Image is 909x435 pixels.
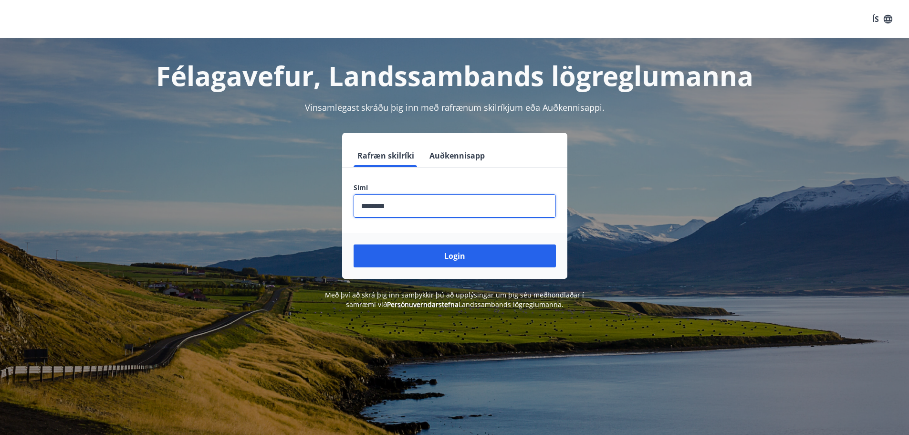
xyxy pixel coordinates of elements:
[325,290,584,309] span: Með því að skrá þig inn samþykkir þú að upplýsingar um þig séu meðhöndlaðar í samræmi við Landssa...
[387,300,459,309] a: Persónuverndarstefna
[354,144,418,167] button: Rafræn skilríki
[426,144,489,167] button: Auðkennisapp
[354,183,556,192] label: Sími
[867,11,898,28] button: ÍS
[305,102,605,113] span: Vinsamlegast skráðu þig inn með rafrænum skilríkjum eða Auðkennisappi.
[354,244,556,267] button: Login
[123,57,787,94] h1: Félagavefur, Landssambands lögreglumanna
